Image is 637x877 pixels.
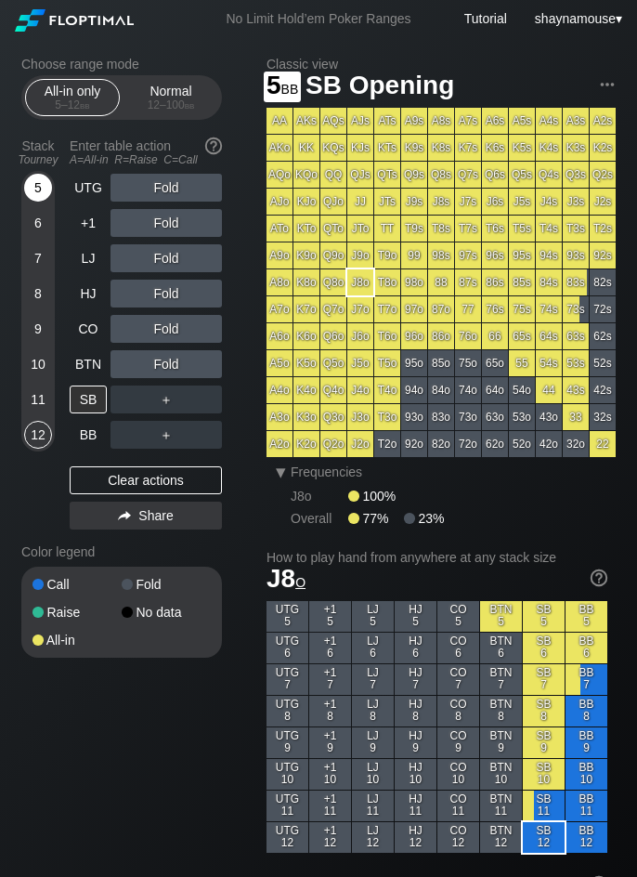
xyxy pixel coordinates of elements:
[320,296,346,322] div: Q7o
[523,633,565,663] div: SB 6
[482,135,508,161] div: K6s
[536,377,562,403] div: 44
[565,601,607,632] div: BB 5
[24,244,52,272] div: 7
[266,727,308,758] div: UTG 9
[509,189,535,215] div: J5s
[32,606,122,619] div: Raise
[523,696,565,726] div: SB 8
[590,323,616,349] div: 62s
[266,822,308,853] div: UTG 12
[563,216,589,242] div: T3s
[563,108,589,134] div: A3s
[428,242,454,268] div: 98s
[455,162,481,188] div: Q7s
[536,242,562,268] div: 94s
[401,162,427,188] div: Q9s
[480,601,522,632] div: BTN 5
[523,822,565,853] div: SB 12
[480,727,522,758] div: BTN 9
[437,759,479,790] div: CO 10
[309,664,351,695] div: +1 7
[590,269,616,295] div: 82s
[374,404,400,430] div: T3o
[21,537,222,567] div: Color legend
[293,296,319,322] div: K7o
[309,727,351,758] div: +1 9
[401,135,427,161] div: K9s
[523,759,565,790] div: SB 10
[32,634,122,647] div: All-in
[428,189,454,215] div: J8s
[15,9,134,32] img: Floptimal logo
[70,174,107,202] div: UTG
[293,135,319,161] div: KK
[309,822,351,853] div: +1 12
[110,350,222,378] div: Fold
[320,242,346,268] div: Q9o
[523,601,565,632] div: SB 5
[122,606,211,619] div: No data
[309,601,351,632] div: +1 5
[480,791,522,821] div: BTN 11
[266,323,292,349] div: A6o
[480,633,522,663] div: BTN 6
[565,633,607,663] div: BB 6
[122,578,211,591] div: Fold
[266,350,292,376] div: A5o
[303,72,457,102] span: SB Opening
[352,664,394,695] div: LJ 7
[530,8,625,29] div: ▾
[266,404,292,430] div: A3o
[565,696,607,726] div: BB 8
[563,323,589,349] div: 63s
[455,377,481,403] div: 74o
[482,377,508,403] div: 64o
[482,108,508,134] div: A6s
[347,431,373,457] div: J2o
[70,386,107,413] div: SB
[482,242,508,268] div: 96s
[185,98,195,111] span: bb
[401,431,427,457] div: 92o
[589,568,609,588] img: help.32db89a4.svg
[590,135,616,161] div: K2s
[509,269,535,295] div: 85s
[395,664,436,695] div: HJ 7
[565,759,607,790] div: BB 10
[293,108,319,134] div: AKs
[536,296,562,322] div: 74s
[352,633,394,663] div: LJ 6
[401,189,427,215] div: J9s
[266,296,292,322] div: A7o
[509,350,535,376] div: 55
[428,216,454,242] div: T8s
[347,296,373,322] div: J7o
[428,323,454,349] div: 86o
[293,162,319,188] div: KQo
[428,269,454,295] div: 88
[266,696,308,726] div: UTG 8
[590,189,616,215] div: J2s
[118,511,131,521] img: share.864f2f62.svg
[352,601,394,632] div: LJ 5
[455,135,481,161] div: K7s
[291,511,348,526] div: Overall
[110,174,222,202] div: Fold
[374,296,400,322] div: T7o
[395,633,436,663] div: HJ 6
[590,216,616,242] div: T2s
[309,791,351,821] div: +1 11
[266,269,292,295] div: A8o
[266,759,308,790] div: UTG 10
[464,11,507,26] a: Tutorial
[455,108,481,134] div: A7s
[563,162,589,188] div: Q3s
[395,601,436,632] div: HJ 5
[320,135,346,161] div: KQs
[523,727,565,758] div: SB 9
[590,377,616,403] div: 42s
[401,242,427,268] div: 99
[198,11,438,31] div: No Limit Hold’em Poker Ranges
[33,98,111,111] div: 5 – 12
